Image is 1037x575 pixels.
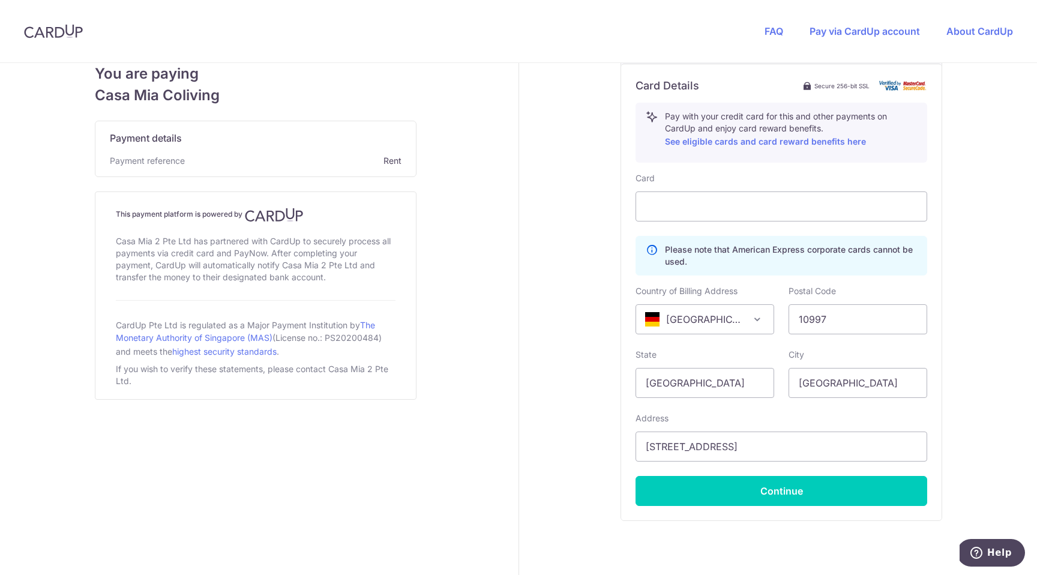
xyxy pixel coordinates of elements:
[789,285,836,297] label: Postal Code
[646,199,917,214] iframe: Secure card payment input frame
[636,304,774,334] span: Germany
[95,85,416,106] span: Casa Mia Coliving
[789,349,804,361] label: City
[110,131,182,145] span: Payment details
[636,412,669,424] label: Address
[116,208,395,222] h4: This payment platform is powered by
[960,539,1025,569] iframe: Opens a widget where you can find more information
[814,81,870,91] span: Secure 256-bit SSL
[24,24,83,38] img: CardUp
[116,315,395,361] div: CardUp Pte Ltd is regulated as a Major Payment Institution by (License no.: PS20200484) and meets...
[636,476,927,506] button: Continue
[636,305,774,334] span: Germany
[879,80,927,91] img: card secure
[636,349,657,361] label: State
[636,285,738,297] label: Country of Billing Address
[636,172,655,184] label: Card
[116,233,395,286] div: Casa Mia 2 Pte Ltd has partnered with CardUp to securely process all payments via credit card and...
[636,79,699,93] h6: Card Details
[765,25,783,37] a: FAQ
[110,155,185,167] span: Payment reference
[665,244,917,268] p: Please note that American Express corporate cards cannot be used.
[810,25,920,37] a: Pay via CardUp account
[116,361,395,390] div: If you wish to verify these statements, please contact Casa Mia 2 Pte Ltd.
[789,304,927,334] input: Example 123456
[665,110,917,149] p: Pay with your credit card for this and other payments on CardUp and enjoy card reward benefits.
[190,155,401,167] span: Rent
[95,63,416,85] span: You are paying
[946,25,1013,37] a: About CardUp
[665,136,866,146] a: See eligible cards and card reward benefits here
[172,346,277,357] a: highest security standards
[245,208,304,222] img: CardUp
